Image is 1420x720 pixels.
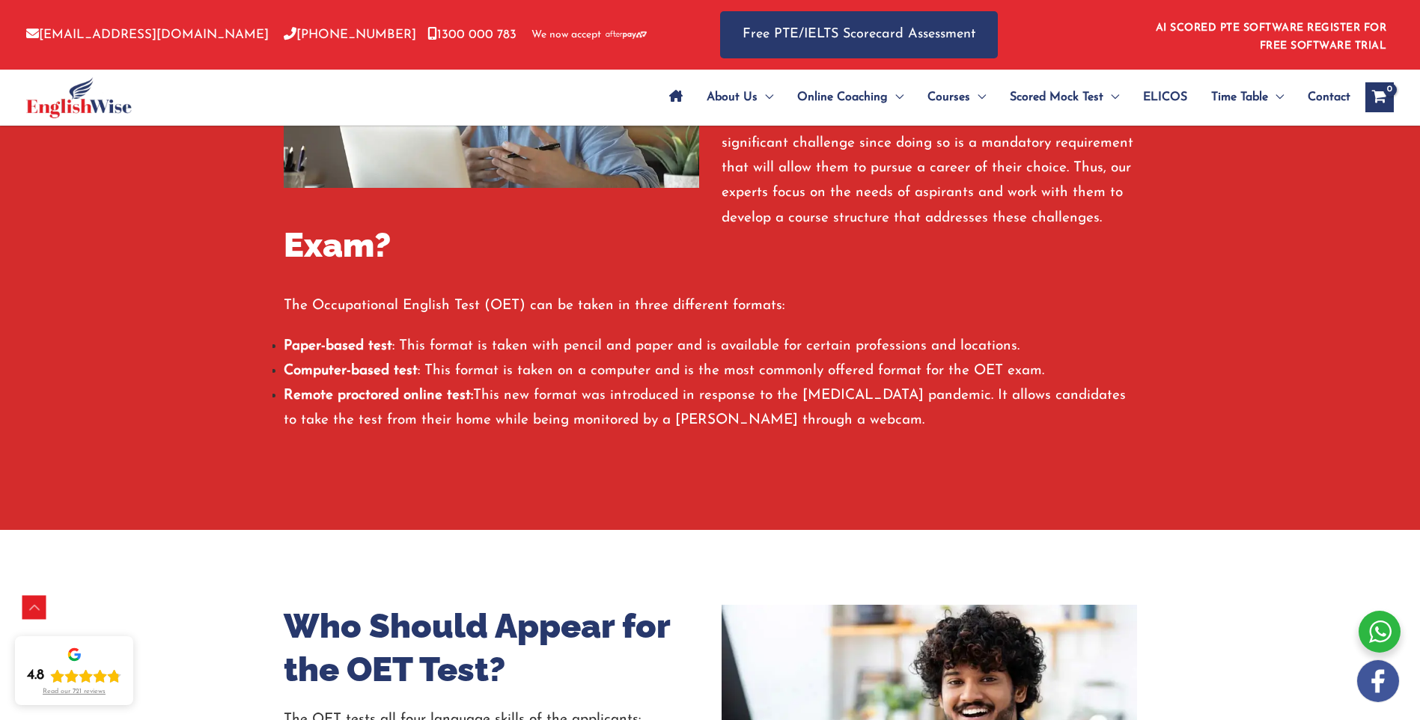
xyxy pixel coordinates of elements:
span: Contact [1308,71,1350,123]
span: ELICOS [1143,71,1187,123]
a: View Shopping Cart, empty [1365,82,1394,112]
a: AI SCORED PTE SOFTWARE REGISTER FOR FREE SOFTWARE TRIAL [1156,22,1387,52]
div: Rating: 4.8 out of 5 [27,667,121,685]
aside: Header Widget 1 [1147,10,1394,59]
span: Online Coaching [797,71,888,123]
nav: Site Navigation: Main Menu [657,71,1350,123]
a: Online CoachingMenu Toggle [785,71,915,123]
b: Paper-based test [284,339,392,353]
span: Menu Toggle [1268,71,1284,123]
span: Menu Toggle [970,71,986,123]
a: [EMAIL_ADDRESS][DOMAIN_NAME] [26,28,269,41]
a: Contact [1296,71,1350,123]
span: Menu Toggle [1103,71,1119,123]
div: Read our 721 reviews [43,688,106,696]
b: Computer-based test [284,364,418,378]
img: cropped-ew-logo [26,77,132,118]
span: Menu Toggle [888,71,904,123]
a: Scored Mock TestMenu Toggle [998,71,1131,123]
a: About UsMenu Toggle [695,71,785,123]
a: [PHONE_NUMBER] [284,28,416,41]
span: We now accept [531,28,601,43]
a: 1300 000 783 [427,28,516,41]
img: Afterpay-Logo [606,31,647,39]
span: Menu Toggle [758,71,773,123]
span: About Us [707,71,758,123]
a: CoursesMenu Toggle [915,71,998,123]
div: 4.8 [27,667,44,685]
img: white-facebook.png [1357,660,1399,702]
span: Courses [927,71,970,123]
a: ELICOS [1131,71,1199,123]
a: Free PTE/IELTS Scorecard Assessment [720,11,998,58]
a: Time TableMenu Toggle [1199,71,1296,123]
span: : This format is taken with pencil and paper and is available for certain professions and locations. [392,339,1020,353]
span: This new format was introduced in response to the [MEDICAL_DATA] pandemic. It allows candidates t... [284,388,1126,427]
h2: Who Should Appear for the OET Test? [284,605,699,692]
p: We understand the unique difficulties that non-native speakers face when learning a new language.... [722,81,1137,231]
span: Scored Mock Test [1010,71,1103,123]
strong: Remote proctored online test: [284,388,473,403]
span: The Occupational English Test (OET) can be taken in three different formats: [284,299,784,313]
span: : This format is taken on a computer and is the most commonly offered format for the OET exam. [418,364,1044,378]
span: What are the Three Different Test Types of the OET Exam? [284,181,1116,265]
span: Time Table [1211,71,1268,123]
